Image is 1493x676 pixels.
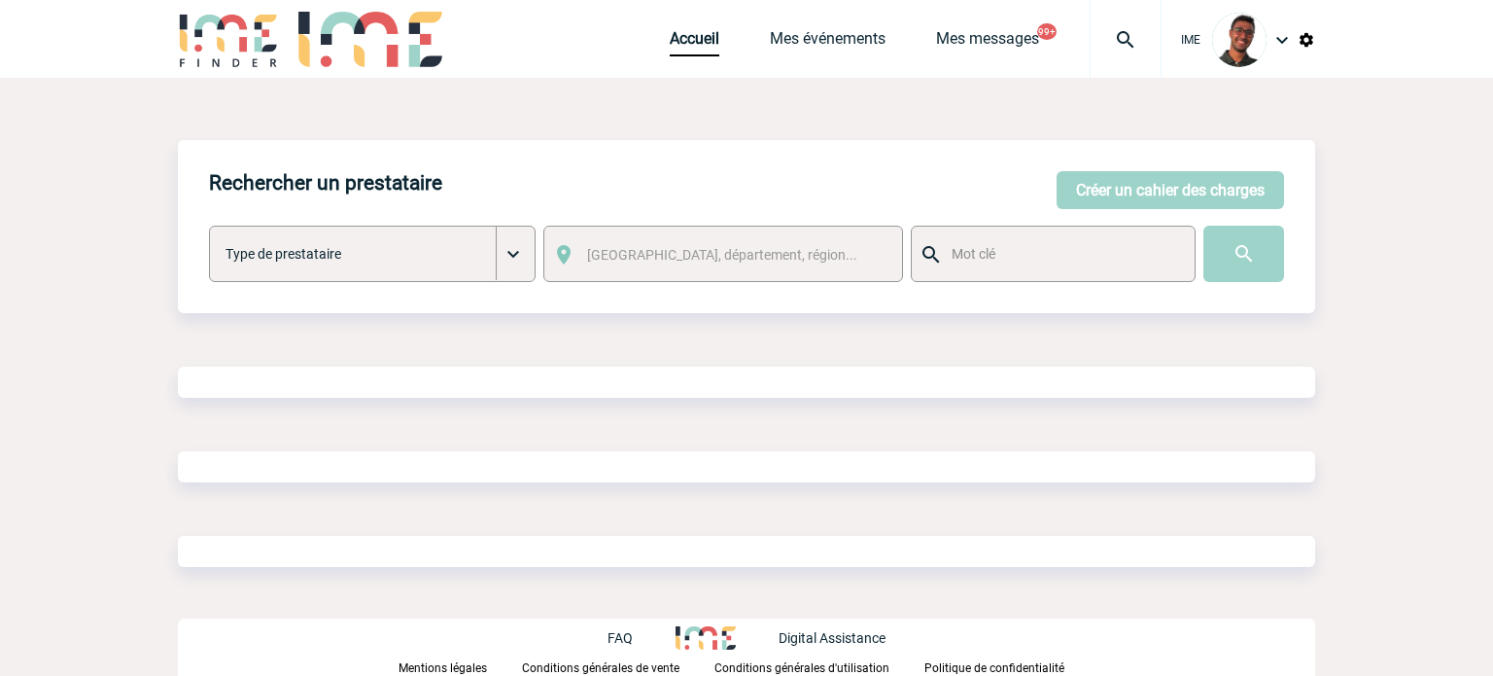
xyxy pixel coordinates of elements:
[714,661,889,675] p: Conditions générales d'utilisation
[947,241,1177,267] input: Mot clé
[178,12,279,67] img: IME-Finder
[587,247,857,263] span: [GEOGRAPHIC_DATA], département, région...
[209,171,442,195] h4: Rechercher un prestataire
[522,658,714,676] a: Conditions générales de vente
[770,29,885,56] a: Mes événements
[779,630,885,646] p: Digital Assistance
[1212,13,1267,67] img: 124970-0.jpg
[924,658,1095,676] a: Politique de confidentialité
[522,661,679,675] p: Conditions générales de vente
[676,626,736,650] img: http://www.idealmeetingsevents.fr/
[1203,226,1284,282] input: Submit
[1037,23,1057,40] button: 99+
[924,661,1064,675] p: Politique de confidentialité
[714,658,924,676] a: Conditions générales d'utilisation
[936,29,1039,56] a: Mes messages
[399,658,522,676] a: Mentions légales
[608,627,676,646] a: FAQ
[399,661,487,675] p: Mentions légales
[608,630,633,646] p: FAQ
[1181,33,1200,47] span: IME
[670,29,719,56] a: Accueil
